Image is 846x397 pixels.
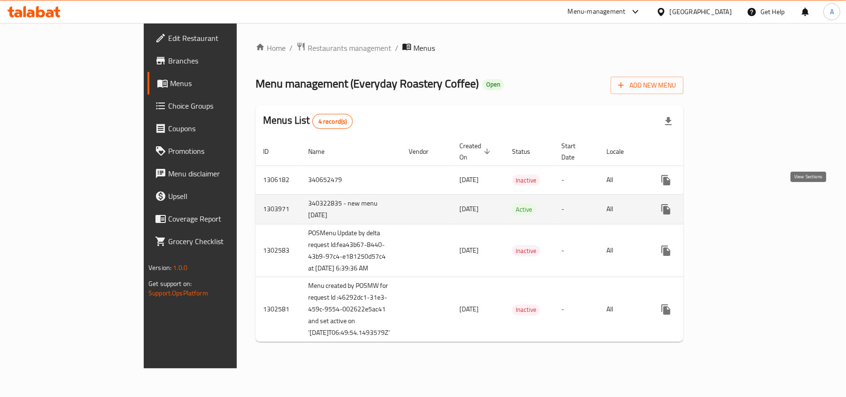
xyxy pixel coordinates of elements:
[289,42,293,54] li: /
[512,204,536,215] span: Active
[599,194,647,224] td: All
[459,303,479,315] span: [DATE]
[147,117,285,140] a: Coupons
[168,32,278,44] span: Edit Restaurant
[459,140,493,163] span: Created On
[263,146,281,157] span: ID
[599,277,647,342] td: All
[256,42,683,54] nav: breadcrumb
[308,42,391,54] span: Restaurants management
[512,175,540,186] span: Inactive
[168,236,278,247] span: Grocery Checklist
[554,224,599,277] td: -
[670,7,732,17] div: [GEOGRAPHIC_DATA]
[554,166,599,194] td: -
[308,146,337,157] span: Name
[147,140,285,162] a: Promotions
[173,262,187,274] span: 1.0.0
[677,169,700,191] button: Change Status
[168,100,278,111] span: Choice Groups
[301,194,401,224] td: 340322835 - new menu [DATE]
[301,166,401,194] td: 340652479
[459,174,479,186] span: [DATE]
[568,6,626,17] div: Menu-management
[168,168,278,179] span: Menu disclaimer
[296,42,391,54] a: Restaurants management
[482,80,504,88] span: Open
[170,78,278,89] span: Menus
[512,304,540,315] span: Inactive
[148,278,192,290] span: Get support on:
[599,224,647,277] td: All
[413,42,435,54] span: Menus
[312,114,353,129] div: Total records count
[647,137,753,166] th: Actions
[147,49,285,72] a: Branches
[512,146,543,157] span: Status
[301,277,401,342] td: Menu created by POSMW for request Id :46292dc1-31e3-459c-9554-002622e5ac41 and set active on '[DA...
[313,117,353,126] span: 4 record(s)
[611,77,683,94] button: Add New Menu
[168,191,278,202] span: Upsell
[256,137,753,342] table: enhanced table
[512,246,540,256] span: Inactive
[147,162,285,185] a: Menu disclaimer
[395,42,398,54] li: /
[512,204,536,215] div: Active
[148,262,171,274] span: Version:
[618,79,676,91] span: Add New Menu
[263,113,353,129] h2: Menus List
[657,110,680,133] div: Export file
[482,79,504,90] div: Open
[554,277,599,342] td: -
[147,95,285,117] a: Choice Groups
[599,166,647,194] td: All
[459,244,479,256] span: [DATE]
[168,55,278,66] span: Branches
[168,213,278,224] span: Coverage Report
[459,203,479,215] span: [DATE]
[561,140,588,163] span: Start Date
[512,175,540,186] div: Inactive
[148,287,208,299] a: Support.OpsPlatform
[554,194,599,224] td: -
[256,73,479,94] span: Menu management ( Everyday Roastery Coffee )
[147,207,285,230] a: Coverage Report
[147,185,285,207] a: Upsell
[655,239,677,262] button: more
[830,7,834,17] span: A
[147,72,285,95] a: Menus
[677,198,700,221] button: Change Status
[655,198,677,221] button: more
[677,298,700,321] button: Change Status
[301,224,401,277] td: POSMenu Update by delta request Id:fea43b67-8440-43b9-97c4-e181250d57c4 at [DATE] 6:39:36 AM
[655,169,677,191] button: more
[409,146,441,157] span: Vendor
[168,123,278,134] span: Coupons
[147,230,285,253] a: Grocery Checklist
[147,27,285,49] a: Edit Restaurant
[655,298,677,321] button: more
[168,145,278,157] span: Promotions
[606,146,636,157] span: Locale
